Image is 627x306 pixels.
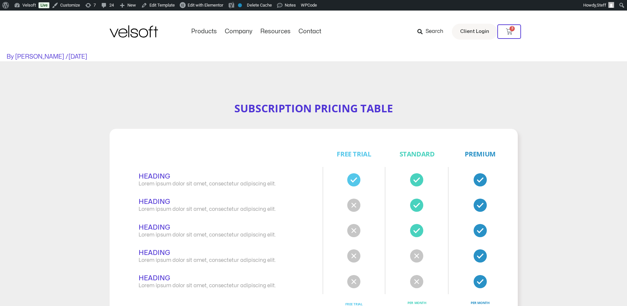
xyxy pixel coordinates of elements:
[139,249,301,257] h2: Heading
[385,150,449,158] div: Standard
[471,300,489,305] div: Per Month
[460,27,489,36] span: Client Login
[238,3,242,7] div: No index
[7,53,620,61] div: By /
[139,223,301,232] h2: Heading
[323,150,386,158] div: FREE TRIAL
[139,283,301,289] p: Lorem ipsum dolor sit amet, consectetur adipiscing elit.
[295,28,325,35] a: ContactMenu Toggle
[139,198,301,206] h2: Heading
[15,54,64,60] span: [PERSON_NAME]
[187,28,325,35] nav: Menu
[139,172,301,181] h2: Heading
[188,3,223,8] span: Edit with Elementor
[110,25,158,38] img: Velsoft Training Materials
[449,150,512,158] div: Premium
[426,27,443,36] span: Search
[68,54,87,60] span: [DATE]
[452,24,497,40] a: Client Login
[39,2,49,8] a: Live
[497,24,521,39] a: 3
[417,26,448,37] a: Search
[597,3,606,8] span: Steff
[256,28,295,35] a: ResourcesMenu Toggle
[15,54,65,60] a: [PERSON_NAME]
[221,28,256,35] a: CompanyMenu Toggle
[139,232,301,238] p: Lorem ipsum dolor sit amet, consectetur adipiscing elit.
[509,26,515,31] span: 3
[139,257,301,264] p: Lorem ipsum dolor sit amet, consectetur adipiscing elit.
[407,300,426,305] div: Per Month
[110,101,518,115] h2: Subscription Pricing Table
[187,28,221,35] a: ProductsMenu Toggle
[139,181,301,187] p: Lorem ipsum dolor sit amet, consectetur adipiscing elit.
[139,206,301,212] p: Lorem ipsum dolor sit amet, consectetur adipiscing elit.
[139,274,301,283] h2: Heading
